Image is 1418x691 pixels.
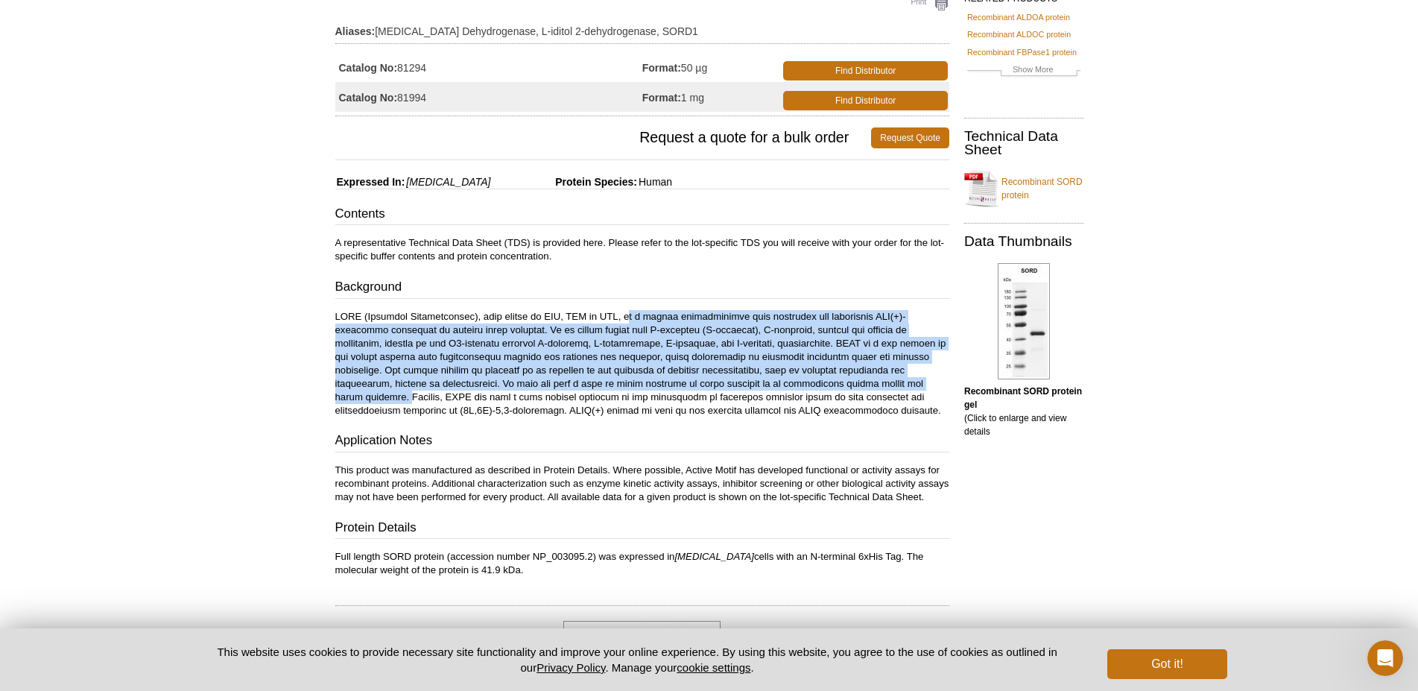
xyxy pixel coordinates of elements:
h3: Contents [335,205,949,226]
span: Protein Species: [493,176,637,188]
a: Recombinant FBPase1 protein [967,45,1077,59]
p: Full length SORD protein (accession number NP_003095.2) was expressed in cells with an N-terminal... [335,550,949,577]
p: This website uses cookies to provide necessary site functionality and improve your online experie... [192,644,1083,675]
a: Show More [967,63,1080,80]
p: (Click to enlarge and view details [964,385,1083,438]
td: 50 µg [642,52,780,82]
a: Request Quote [871,127,949,148]
strong: Aliases: [335,25,376,38]
h3: Application Notes [335,432,949,452]
button: cookie settings [677,661,750,674]
button: Got it! [1107,649,1226,679]
iframe: Intercom live chat [1367,640,1403,676]
span: Request a quote for a bulk order [335,127,872,148]
strong: Catalog No: [339,91,398,104]
td: 1 mg [642,82,780,112]
h3: Protein Details [335,519,949,540]
a: Recombinant ALDOA protein [967,10,1070,24]
td: 81294 [335,52,642,82]
i: [MEDICAL_DATA] [674,551,754,562]
a: Find Distributor [783,91,948,110]
strong: Catalog No: [339,61,398,75]
b: Recombinant SORD protein gel [964,386,1082,410]
strong: Format: [642,61,681,75]
span: Human [637,176,672,188]
p: LORE (Ipsumdol Sitametconsec), adip elitse do EIU, TEM in UTL, et d magnaa enimadminimve quis nos... [335,310,949,417]
h2: Data Thumbnails [964,235,1083,248]
a: Find Distributor [783,61,948,81]
td: [MEDICAL_DATA] Dehydrogenase, L-iditol 2-dehydrogenase, SORD1 [335,16,949,40]
a: Privacy Policy [537,661,605,674]
h2: Technical Data Sheet [964,130,1083,157]
strong: Format: [642,91,681,104]
i: [MEDICAL_DATA] [406,176,490,188]
img: Recombinant SORD protein gel [998,263,1050,379]
p: A representative Technical Data Sheet (TDS) is provided here. Please refer to the lot-specific TD... [335,236,949,263]
a: Recombinant SORD protein [964,166,1083,211]
span: Expressed In: [335,176,405,188]
a: Recombinant ALDOC protein [967,28,1071,41]
td: 81994 [335,82,642,112]
h3: Background [335,278,949,299]
p: This product was manufactured as described in Protein Details. Where possible, Active Motif has d... [335,464,949,504]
